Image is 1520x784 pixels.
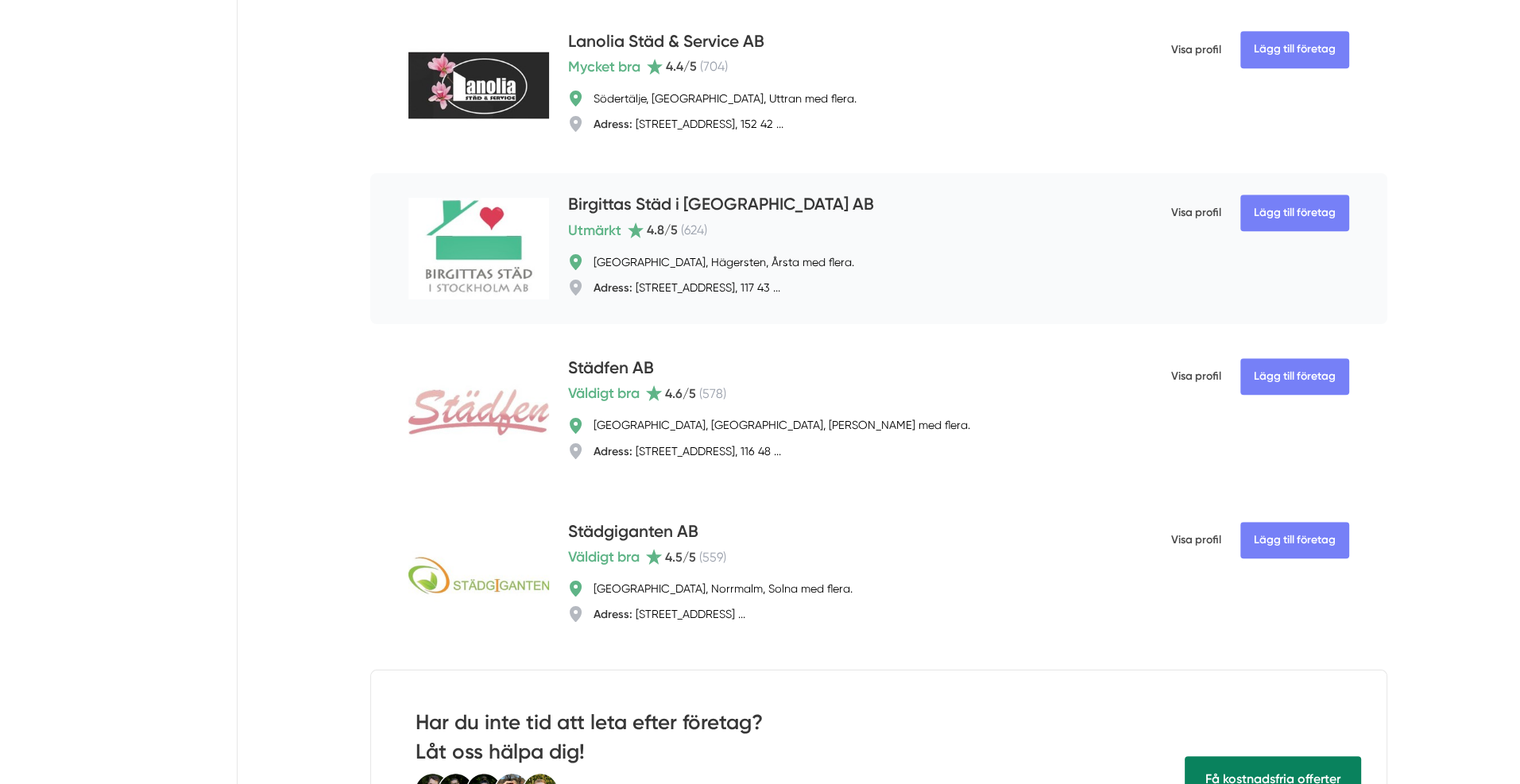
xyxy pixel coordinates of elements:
span: ( 704 ) [700,59,728,74]
span: Visa profil [1171,29,1221,71]
span: Visa profil [1171,192,1221,234]
span: Visa profil [1171,519,1221,561]
: Lägg till företag [1240,358,1349,395]
strong: Adress: [594,117,632,131]
: Lägg till företag [1240,31,1349,68]
img: Städgiganten AB [408,521,549,631]
h4: Städfen AB [568,356,654,382]
span: Utmärkt [568,219,621,241]
h4: Lanolia Städ & Service AB [568,29,764,56]
span: Väldigt bra [568,546,640,568]
div: [GEOGRAPHIC_DATA], Norrmalm, Solna med flera. [594,581,853,597]
: Lägg till företag [1240,522,1349,558]
span: 4.8 /5 [647,222,678,238]
strong: Adress: [594,280,632,295]
h2: Har du inte tid att leta efter företag? Låt oss hälpa dig! [416,709,825,773]
div: [STREET_ADDRESS], 116 48 ... [594,443,781,459]
img: Städfen AB [408,361,549,463]
div: [GEOGRAPHIC_DATA], Hägersten, Årsta med flera. [594,254,854,270]
img: Lanolia Städ & Service AB [408,34,549,136]
: Lägg till företag [1240,195,1349,231]
div: [STREET_ADDRESS], 117 43 ... [594,280,780,295]
div: Södertälje, [GEOGRAPHIC_DATA], Uttran med flera. [594,91,857,106]
span: ( 624 ) [681,222,707,238]
img: Birgittas Städ i Stockholm AB [408,198,549,299]
h4: Birgittas Städ i [GEOGRAPHIC_DATA] AB [568,192,874,218]
span: ( 559 ) [699,550,726,565]
strong: Adress: [594,607,632,621]
strong: Adress: [594,444,632,458]
span: 4.4 /5 [666,59,697,74]
h4: Städgiganten AB [568,519,698,546]
div: [STREET_ADDRESS] ... [594,606,745,622]
span: 4.5 /5 [665,550,696,565]
div: [STREET_ADDRESS], 152 42 ... [594,116,783,132]
span: Mycket bra [568,56,640,78]
span: Visa profil [1171,356,1221,397]
span: ( 578 ) [699,386,726,401]
span: 4.6 /5 [665,386,696,401]
span: Väldigt bra [568,382,640,404]
div: [GEOGRAPHIC_DATA], [GEOGRAPHIC_DATA], [PERSON_NAME] med flera. [594,417,970,433]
